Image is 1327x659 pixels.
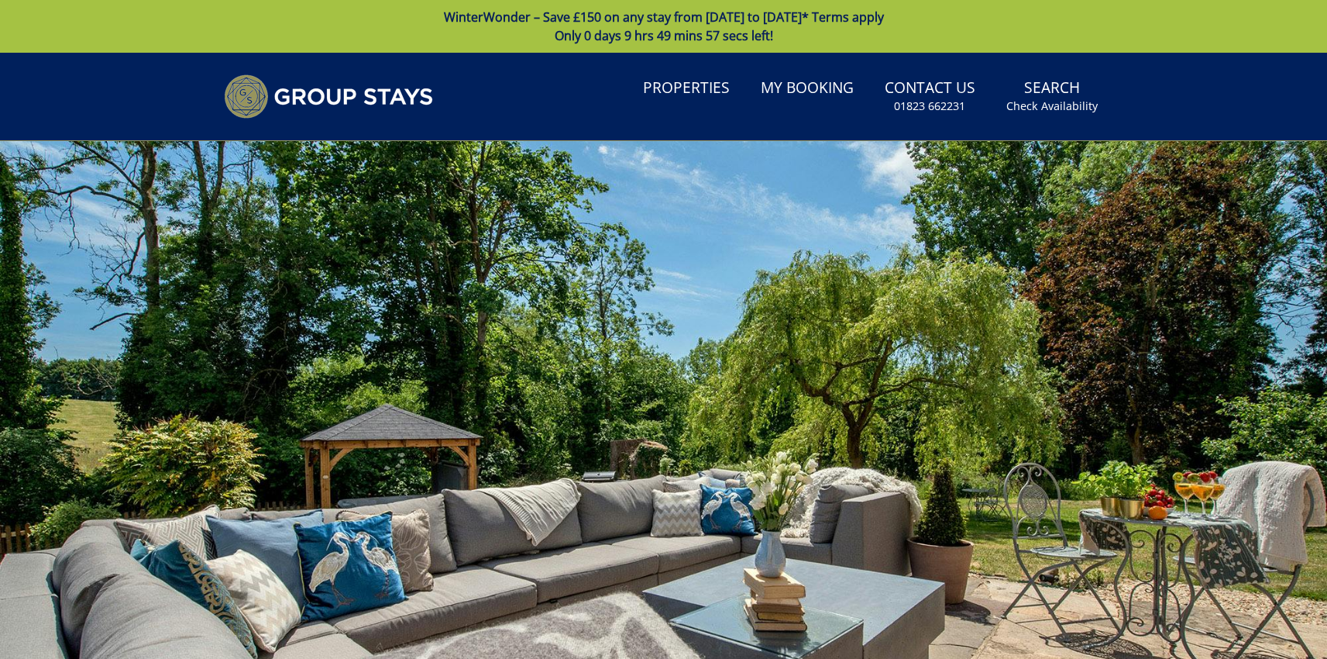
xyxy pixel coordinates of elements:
a: SearchCheck Availability [1000,71,1104,122]
span: Only 0 days 9 hrs 49 mins 57 secs left! [555,27,773,44]
small: 01823 662231 [894,98,965,114]
a: Properties [637,71,736,106]
img: Group Stays [224,74,433,119]
small: Check Availability [1006,98,1098,114]
a: My Booking [755,71,860,106]
a: Contact Us01823 662231 [878,71,981,122]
